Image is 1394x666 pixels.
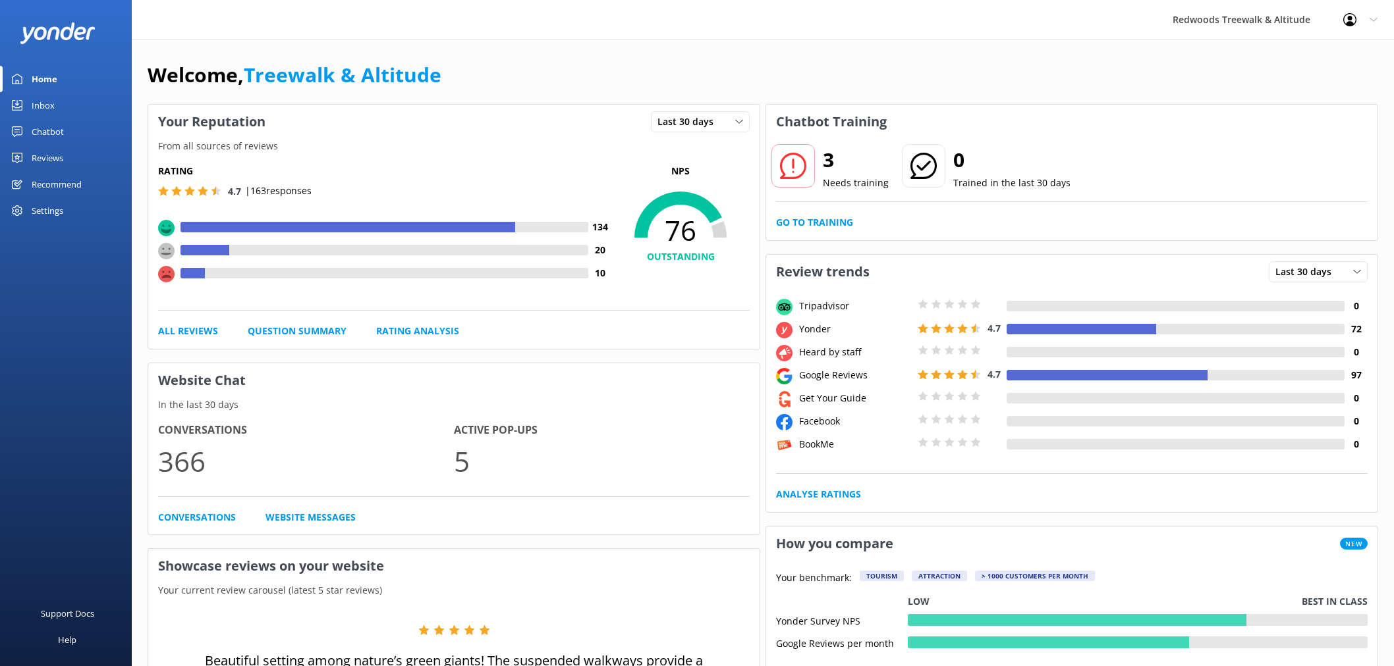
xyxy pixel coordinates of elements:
span: 76 [611,214,750,247]
span: 4.7 [988,322,1001,334]
div: Get Your Guide [796,391,914,405]
h3: Showcase reviews on your website [148,549,760,583]
h4: 97 [1345,368,1368,382]
div: Support Docs [41,600,94,627]
span: Last 30 days [1275,265,1339,279]
span: 4.7 [228,185,241,197]
p: Your current review carousel (latest 5 star reviews) [148,583,760,598]
h4: 0 [1345,299,1368,313]
p: Low [908,594,930,609]
h4: 134 [588,220,611,234]
a: Analyse Ratings [776,487,861,501]
div: Attraction [912,571,967,581]
h3: Website Chat [148,363,760,397]
a: All Reviews [158,324,218,338]
h3: Your Reputation [148,105,275,139]
h2: 0 [953,144,1071,176]
div: Recommend [32,171,82,197]
div: Yonder Survey NPS [776,614,908,626]
div: Inbox [32,92,55,118]
a: Website Messages [265,510,356,525]
h3: Chatbot Training [766,105,897,139]
div: Google Reviews [796,368,914,382]
div: > 1000 customers per month [975,571,1095,581]
a: Conversations [158,510,236,525]
div: Home [32,66,57,92]
div: BookMe [796,437,914,451]
a: Treewalk & Altitude [244,61,441,88]
p: Best in class [1302,594,1368,609]
h3: Review trends [766,255,879,289]
div: Google Reviews per month [776,636,908,648]
div: Facebook [796,414,914,428]
p: Trained in the last 30 days [953,176,1071,190]
div: Reviews [32,145,63,171]
h4: 10 [588,266,611,280]
h4: Active Pop-ups [454,422,750,439]
div: Tourism [860,571,904,581]
div: Tripadvisor [796,299,914,313]
h1: Welcome, [148,59,441,91]
a: Go to Training [776,215,853,230]
h4: 0 [1345,437,1368,451]
p: Needs training [823,176,889,190]
span: New [1340,538,1368,550]
p: In the last 30 days [148,397,760,412]
h4: 72 [1345,322,1368,336]
h4: OUTSTANDING [611,249,750,264]
h4: 0 [1345,345,1368,359]
h4: Conversations [158,422,454,439]
p: From all sources of reviews [148,139,760,153]
span: 4.7 [988,368,1001,380]
div: Settings [32,197,63,224]
p: 5 [454,439,750,483]
span: Last 30 days [657,115,721,129]
a: Rating Analysis [376,324,459,338]
div: Yonder [796,322,914,336]
div: Help [58,627,76,653]
div: Chatbot [32,118,64,145]
h4: 0 [1345,414,1368,428]
h5: Rating [158,164,611,178]
h4: 0 [1345,391,1368,405]
h4: 20 [588,243,611,257]
img: yonder-white-logo.png [20,22,96,44]
h3: How you compare [766,526,903,561]
h2: 3 [823,144,889,176]
a: Question Summary [248,324,347,338]
div: Heard by staff [796,345,914,359]
p: | 163 responses [245,184,312,198]
p: Your benchmark: [776,571,852,586]
p: NPS [611,164,750,178]
p: 366 [158,439,454,483]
